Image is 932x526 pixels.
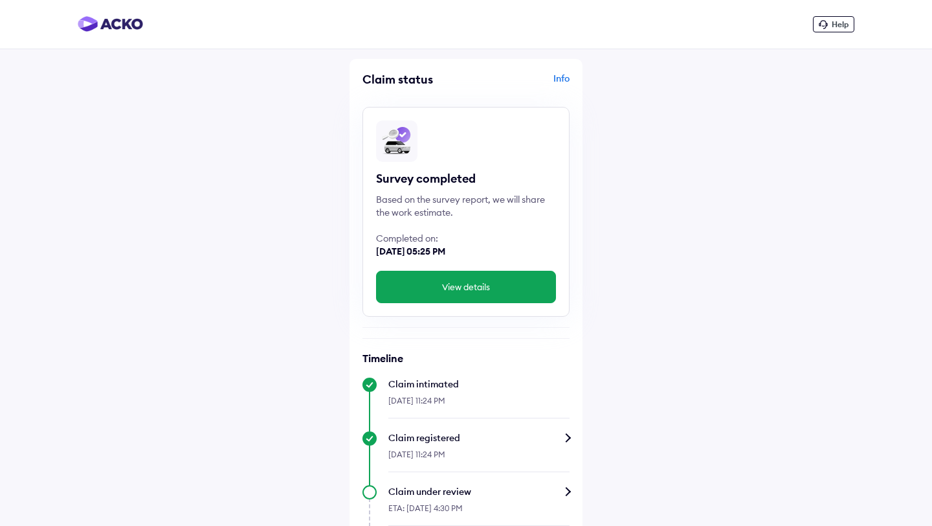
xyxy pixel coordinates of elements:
span: Help [832,19,849,29]
div: [DATE] 05:25 PM [376,245,556,258]
img: horizontal-gradient.png [78,16,143,32]
div: ETA: [DATE] 4:30 PM [388,498,570,526]
h6: Timeline [362,352,570,365]
div: Info [469,72,570,97]
div: Claim under review [388,485,570,498]
div: [DATE] 11:24 PM [388,444,570,472]
button: View details [376,271,556,303]
div: Survey completed [376,171,556,187]
div: [DATE] 11:24 PM [388,391,570,418]
div: Completed on: [376,232,556,245]
div: Claim intimated [388,378,570,391]
div: Claim status [362,72,463,87]
div: Based on the survey report, we will share the work estimate. [376,193,556,219]
div: Claim registered [388,431,570,444]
